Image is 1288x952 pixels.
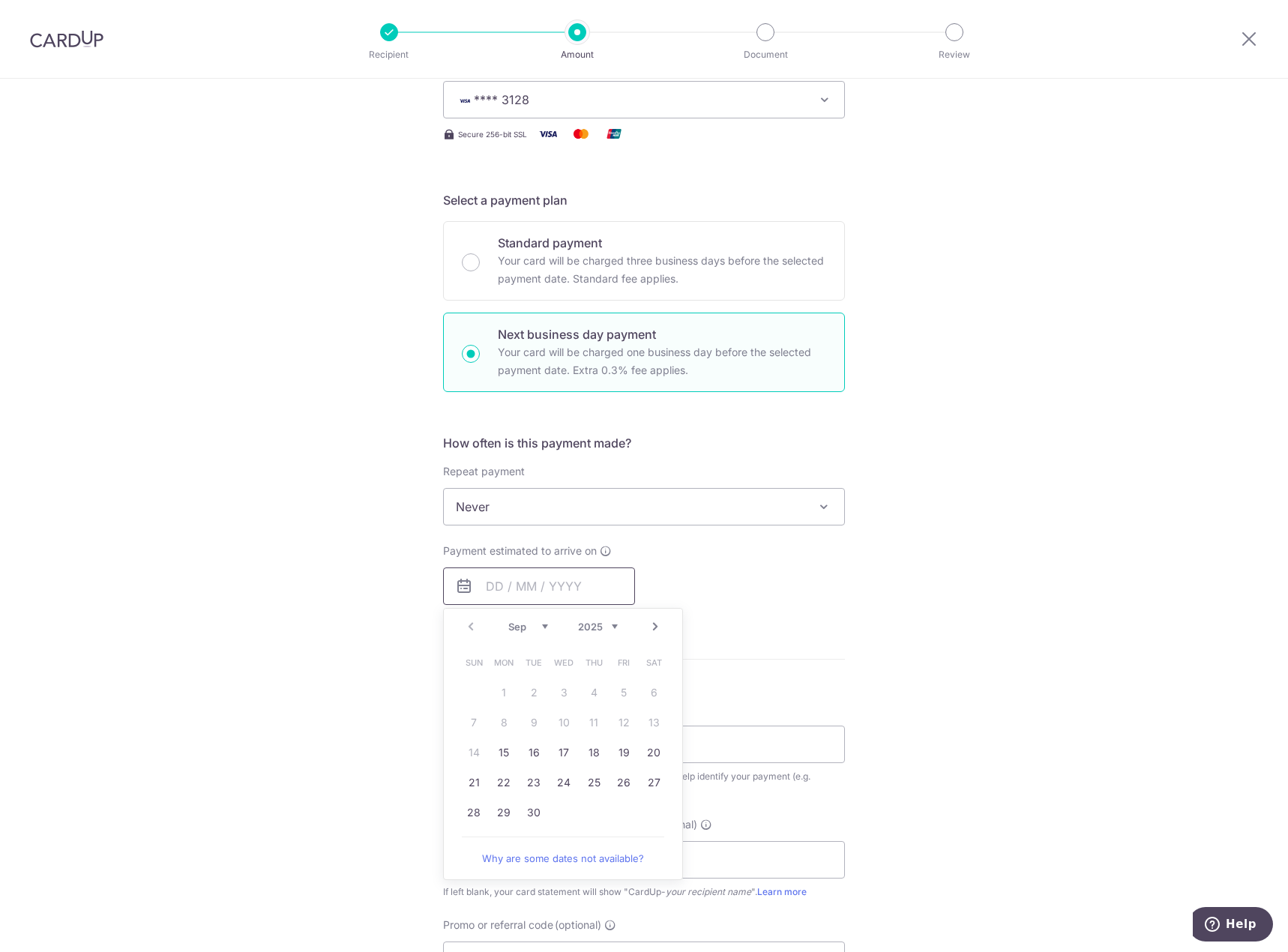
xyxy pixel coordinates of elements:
label: Repeat payment [443,464,525,479]
a: 25 [582,771,606,795]
a: 22 [492,771,516,795]
span: Wednesday [552,651,576,675]
span: Tuesday [522,651,546,675]
a: 26 [612,771,636,795]
div: If left blank, your card statement will show "CardUp- ". [443,885,845,900]
iframe: Opens a widget where you can find more information [1193,907,1273,945]
span: Never [444,489,844,525]
a: 21 [462,771,486,795]
span: (optional) [555,918,601,933]
img: Visa [533,124,563,143]
a: 19 [612,741,636,765]
h5: How often is this payment made? [443,434,845,452]
img: Mastercard [566,124,596,143]
a: Learn more [757,886,807,897]
span: Saturday [642,651,666,675]
p: Next business day payment [498,325,826,343]
p: Your card will be charged one business day before the selected payment date. Extra 0.3% fee applies. [498,343,826,379]
img: VISA [456,95,474,106]
a: 23 [522,771,546,795]
a: 29 [492,801,516,825]
a: 30 [522,801,546,825]
i: your recipient name [666,886,751,897]
span: Sunday [462,651,486,675]
img: Union Pay [599,124,629,143]
input: DD / MM / YYYY [443,567,635,605]
p: Standard payment [498,234,826,252]
span: Secure 256-bit SSL [458,128,527,140]
a: 16 [522,741,546,765]
span: Payment estimated to arrive on [443,543,597,558]
span: Monday [492,651,516,675]
p: Your card will be charged three business days before the selected payment date. Standard fee appl... [498,252,826,288]
p: Amount [522,47,633,62]
a: 20 [642,741,666,765]
img: CardUp [30,30,103,48]
p: Review [899,47,1010,62]
h5: Select a payment plan [443,191,845,209]
span: Friday [612,651,636,675]
a: Next [646,618,664,636]
p: Document [710,47,821,62]
p: Recipient [334,47,445,62]
span: Thursday [582,651,606,675]
a: 18 [582,741,606,765]
a: 15 [492,741,516,765]
a: 24 [552,771,576,795]
span: Promo or referral code [443,918,553,933]
a: Why are some dates not available? [462,843,664,873]
a: 27 [642,771,666,795]
a: 28 [462,801,486,825]
span: Never [443,488,845,525]
a: 17 [552,741,576,765]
